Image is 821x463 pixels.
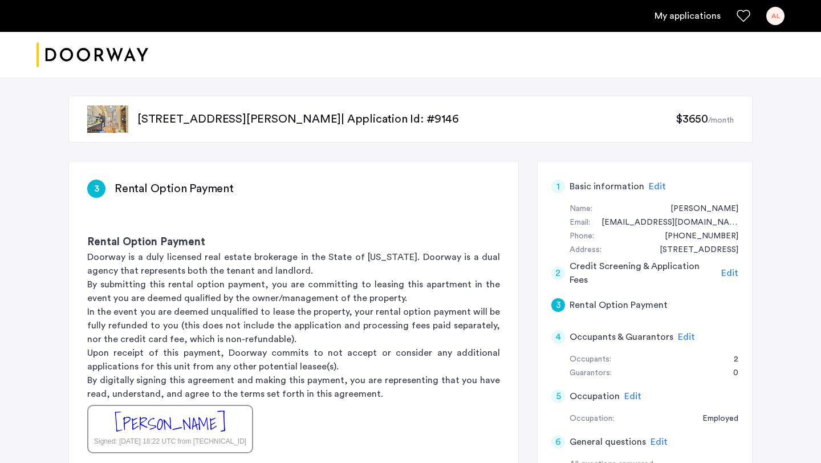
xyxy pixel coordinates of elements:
img: logo [36,34,148,76]
div: [PERSON_NAME] [115,412,226,436]
div: Occupation: [570,412,614,426]
div: AL [766,7,785,25]
h5: Occupants & Guarantors [570,330,673,344]
h5: Occupation [570,389,620,403]
span: Edit [624,392,641,401]
img: apartment [87,105,128,133]
div: 2 [551,266,565,280]
span: $3650 [676,113,708,125]
div: Guarantors: [570,367,612,380]
div: Phone: [570,230,594,243]
div: 18805 Quarrymen Terrace [648,243,738,257]
div: Occupants: [570,353,611,367]
div: 3 [87,180,105,198]
div: adamdlevine7@gmail.com [590,216,738,230]
h3: Rental Option Payment [87,234,500,250]
span: Edit [721,269,738,278]
p: [STREET_ADDRESS][PERSON_NAME] | Application Id: #9146 [137,111,676,127]
h5: Credit Screening & Application Fees [570,259,717,287]
span: Edit [651,437,668,446]
a: Favorites [737,9,750,23]
div: Signed: [DATE] 18:22 UTC from [TECHNICAL_ID] [94,436,246,446]
div: Address: [570,243,601,257]
div: 5 [551,389,565,403]
p: By submitting this rental option payment, you are committing to leasing this apartment in the eve... [87,278,500,305]
div: Employed [691,412,738,426]
div: 1 [551,180,565,193]
h5: Basic information [570,180,644,193]
p: By digitally signing this agreement and making this payment, you are representing that you have r... [87,373,500,401]
sub: /month [708,116,734,124]
div: 4 [551,330,565,344]
div: 0 [722,367,738,380]
a: Cazamio logo [36,34,148,76]
h5: Rental Option Payment [570,298,668,312]
span: Edit [678,332,695,342]
div: +13012214836 [653,230,738,243]
p: Doorway is a duly licensed real estate brokerage in the State of [US_STATE]. Doorway is a dual ag... [87,250,500,278]
div: 6 [551,435,565,449]
div: 3 [551,298,565,312]
h3: Rental Option Payment [115,181,234,197]
div: Email: [570,216,590,230]
div: Name: [570,202,592,216]
h5: General questions [570,435,646,449]
p: In the event you are deemed unqualified to lease the property, your rental option payment will be... [87,305,500,346]
a: My application [655,9,721,23]
div: Adam Levine [659,202,738,216]
span: Edit [649,182,666,191]
p: Upon receipt of this payment, Doorway commits to not accept or consider any additional applicatio... [87,346,500,373]
div: 2 [722,353,738,367]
